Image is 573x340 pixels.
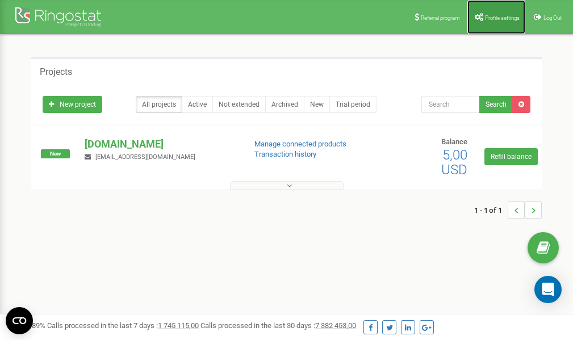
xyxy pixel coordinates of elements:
[315,321,356,330] u: 7 382 453,00
[85,137,236,152] p: [DOMAIN_NAME]
[212,96,266,113] a: Not extended
[47,321,199,330] span: Calls processed in the last 7 days :
[441,147,467,178] span: 5,00 USD
[254,150,316,158] a: Transaction history
[484,148,538,165] a: Refill balance
[474,202,508,219] span: 1 - 1 of 1
[304,96,330,113] a: New
[136,96,182,113] a: All projects
[254,140,346,148] a: Manage connected products
[479,96,513,113] button: Search
[441,137,467,146] span: Balance
[43,96,102,113] a: New project
[485,15,520,21] span: Profile settings
[421,15,460,21] span: Referral program
[543,15,562,21] span: Log Out
[474,190,542,230] nav: ...
[265,96,304,113] a: Archived
[182,96,213,113] a: Active
[41,149,70,158] span: New
[95,153,195,161] span: [EMAIL_ADDRESS][DOMAIN_NAME]
[421,96,480,113] input: Search
[329,96,377,113] a: Trial period
[200,321,356,330] span: Calls processed in the last 30 days :
[40,67,72,77] h5: Projects
[6,307,33,334] button: Open CMP widget
[534,276,562,303] div: Open Intercom Messenger
[158,321,199,330] u: 1 745 115,00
